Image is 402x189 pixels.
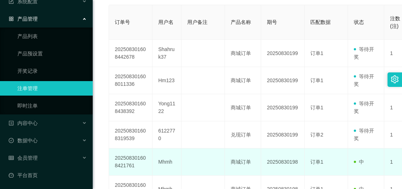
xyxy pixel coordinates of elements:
[187,19,208,25] span: 用户备注
[261,67,305,94] td: 20250830199
[152,67,181,94] td: Hm123
[310,132,323,138] span: 订单2
[310,105,323,110] span: 订单1
[9,138,38,143] span: 数据中心
[231,19,251,25] span: 产品名称
[115,19,130,25] span: 订单号
[391,75,399,83] i: 图标: setting
[225,40,261,67] td: 商城订单
[390,16,400,29] span: 注数(注)
[17,64,87,78] a: 开奖记录
[17,98,87,113] a: 即时注单
[9,155,14,160] i: 图标: table
[9,120,38,126] span: 内容中心
[225,121,261,148] td: 兑现订单
[354,159,364,165] span: 中
[17,29,87,43] a: 产品列表
[354,101,374,114] span: 等待开奖
[109,67,152,94] td: 202508301608011336
[261,40,305,67] td: 20250830199
[9,138,14,143] i: 图标: check-circle-o
[225,148,261,176] td: 商城订单
[354,73,374,87] span: 等待开奖
[109,121,152,148] td: 202508301608319539
[9,16,38,22] span: 产品管理
[261,94,305,121] td: 20250830199
[152,94,181,121] td: Yong1122
[354,19,364,25] span: 状态
[225,94,261,121] td: 商城订单
[354,46,374,60] span: 等待开奖
[354,128,374,141] span: 等待开奖
[225,67,261,94] td: 商城订单
[310,159,323,165] span: 订单1
[9,16,14,21] i: 图标: appstore-o
[152,148,181,176] td: Mhmh
[152,121,181,148] td: 6122770
[109,94,152,121] td: 202508301608438392
[152,40,181,67] td: Shahruk37
[17,46,87,61] a: 产品预设置
[261,148,305,176] td: 20250830198
[17,81,87,96] a: 注单管理
[310,50,323,56] span: 订单1
[9,155,38,161] span: 会员管理
[109,40,152,67] td: 202508301608442678
[310,77,323,83] span: 订单1
[267,19,277,25] span: 期号
[9,168,87,182] a: 图标: dashboard平台首页
[109,148,152,176] td: 202508301608421761
[310,19,331,25] span: 匹配数据
[158,19,173,25] span: 用户名
[261,121,305,148] td: 20250830199
[9,121,14,126] i: 图标: profile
